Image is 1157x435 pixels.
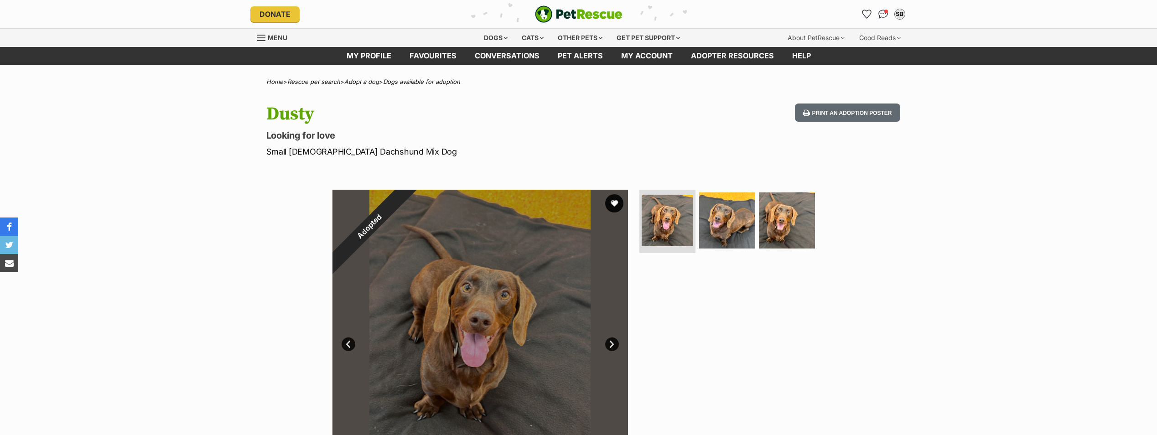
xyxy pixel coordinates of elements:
[535,5,623,23] img: logo-e224e6f780fb5917bec1dbf3a21bbac754714ae5b6737aabdf751b685950b380.svg
[853,29,907,47] div: Good Reads
[605,337,619,351] a: Next
[268,34,287,41] span: Menu
[612,47,682,65] a: My account
[549,47,612,65] a: Pet alerts
[895,10,904,19] div: SB
[383,78,460,85] a: Dogs available for adoption
[759,192,815,249] img: Photo of Dusty
[266,129,652,142] p: Looking for love
[892,7,907,21] button: My account
[876,7,891,21] a: Conversations
[250,6,300,22] a: Donate
[244,78,914,85] div: > > >
[344,78,379,85] a: Adopt a dog
[878,10,888,19] img: chat-41dd97257d64d25036548639549fe6c8038ab92f7586957e7f3b1b290dea8141.svg
[515,29,550,47] div: Cats
[783,47,820,65] a: Help
[342,337,355,351] a: Prev
[642,195,693,246] img: Photo of Dusty
[795,104,900,122] button: Print an adoption poster
[266,145,652,158] p: Small [DEMOGRAPHIC_DATA] Dachshund Mix Dog
[287,78,340,85] a: Rescue pet search
[860,7,874,21] a: Favourites
[266,78,283,85] a: Home
[311,169,427,284] div: Adopted
[535,5,623,23] a: PetRescue
[337,47,400,65] a: My profile
[551,29,609,47] div: Other pets
[477,29,514,47] div: Dogs
[266,104,652,124] h1: Dusty
[466,47,549,65] a: conversations
[682,47,783,65] a: Adopter resources
[781,29,851,47] div: About PetRescue
[605,194,623,212] button: favourite
[860,7,907,21] ul: Account quick links
[257,29,294,45] a: Menu
[699,192,755,249] img: Photo of Dusty
[400,47,466,65] a: Favourites
[610,29,686,47] div: Get pet support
